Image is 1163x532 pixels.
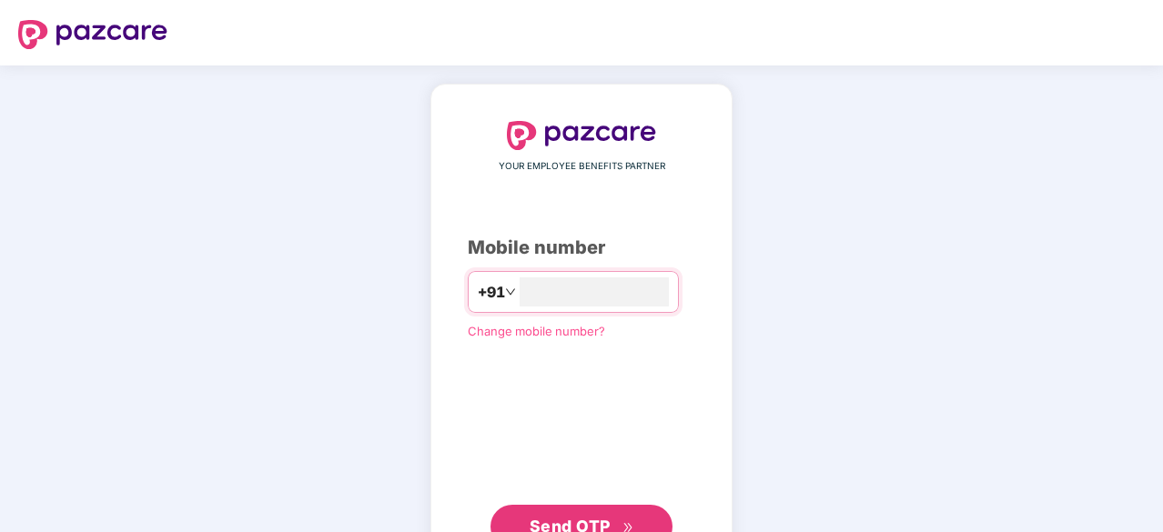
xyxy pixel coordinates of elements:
span: +91 [478,281,505,304]
div: Mobile number [468,234,695,262]
span: YOUR EMPLOYEE BENEFITS PARTNER [499,159,665,174]
a: Change mobile number? [468,324,605,338]
img: logo [507,121,656,150]
span: down [505,286,516,297]
img: logo [18,20,167,49]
